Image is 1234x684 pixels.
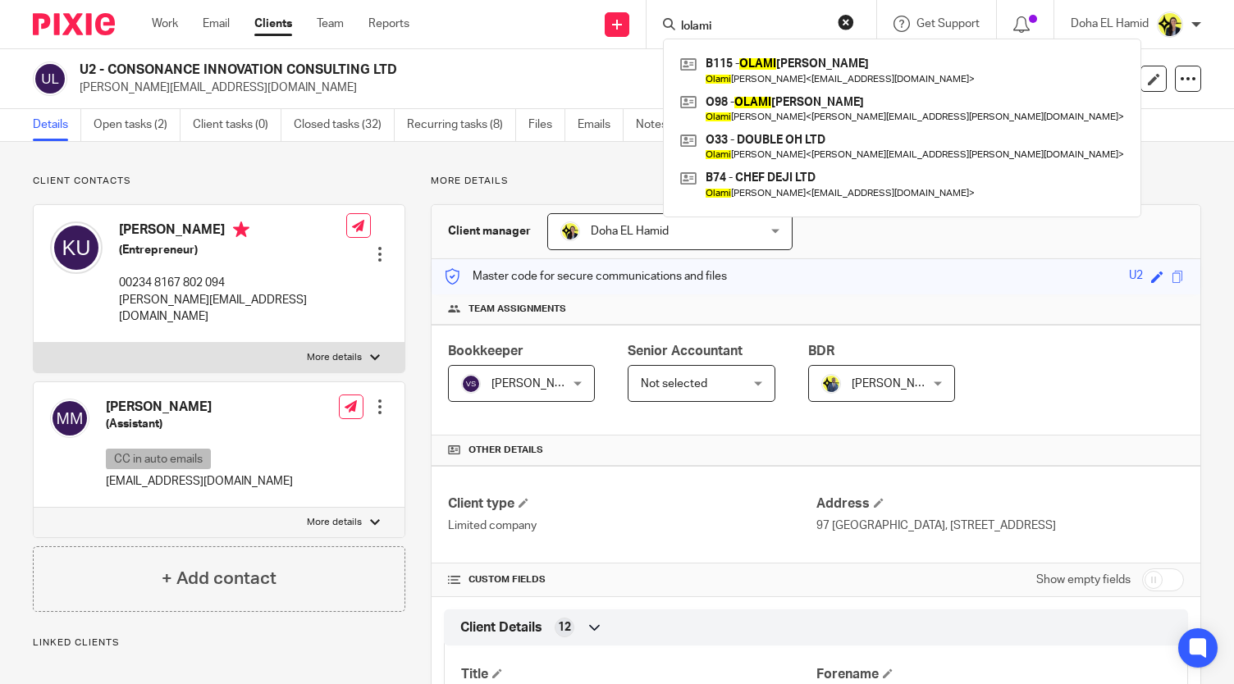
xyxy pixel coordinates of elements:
[33,13,115,35] img: Pixie
[578,109,624,141] a: Emails
[119,292,346,326] p: [PERSON_NAME][EMAIL_ADDRESS][DOMAIN_NAME]
[816,495,1184,513] h4: Address
[448,495,816,513] h4: Client type
[816,518,1184,534] p: 97 [GEOGRAPHIC_DATA], [STREET_ADDRESS]
[448,573,816,586] h4: CUSTOM FIELDS
[106,399,293,416] h4: [PERSON_NAME]
[106,473,293,490] p: [EMAIL_ADDRESS][DOMAIN_NAME]
[448,223,531,239] h3: Client manager
[33,62,67,96] img: svg%3E
[94,109,181,141] a: Open tasks (2)
[119,275,346,291] p: 00234 8167 802 094
[152,16,178,32] a: Work
[679,20,827,34] input: Search
[407,109,516,141] a: Recurring tasks (8)
[448,518,816,534] p: Limited company
[203,16,230,32] a: Email
[528,109,565,141] a: Files
[368,16,409,32] a: Reports
[1036,572,1131,588] label: Show empty fields
[1129,267,1143,286] div: U2
[641,378,707,390] span: Not selected
[233,221,249,238] i: Primary
[307,351,362,364] p: More details
[461,374,481,394] img: svg%3E
[448,344,523,358] span: Bookkeeper
[33,636,405,650] p: Linked clients
[491,378,582,390] span: [PERSON_NAME]
[193,109,281,141] a: Client tasks (0)
[119,242,346,258] h5: (Entrepreneur)
[636,109,696,141] a: Notes (1)
[106,449,211,469] p: CC in auto emails
[838,14,854,30] button: Clear
[80,62,798,79] h2: U2 - CONSONANCE INNOVATION CONSULTING LTD
[431,175,1201,188] p: More details
[254,16,292,32] a: Clients
[33,175,405,188] p: Client contacts
[50,221,103,274] img: svg%3E
[317,16,344,32] a: Team
[468,303,566,316] span: Team assignments
[808,344,834,358] span: BDR
[558,619,571,636] span: 12
[444,268,727,285] p: Master code for secure communications and files
[628,344,743,358] span: Senior Accountant
[816,666,1171,683] h4: Forename
[852,378,942,390] span: [PERSON_NAME]
[821,374,841,394] img: Dennis-Starbridge.jpg
[916,18,980,30] span: Get Support
[461,666,816,683] h4: Title
[560,221,580,241] img: Doha-Starbridge.jpg
[162,566,277,591] h4: + Add contact
[468,444,543,457] span: Other details
[460,619,542,636] span: Client Details
[50,399,89,438] img: svg%3E
[119,221,346,242] h4: [PERSON_NAME]
[33,109,81,141] a: Details
[1071,16,1149,32] p: Doha EL Hamid
[80,80,978,96] p: [PERSON_NAME][EMAIL_ADDRESS][DOMAIN_NAME]
[591,226,669,237] span: Doha EL Hamid
[294,109,395,141] a: Closed tasks (32)
[307,516,362,529] p: More details
[1157,11,1183,38] img: Doha-Starbridge.jpg
[106,416,293,432] h5: (Assistant)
